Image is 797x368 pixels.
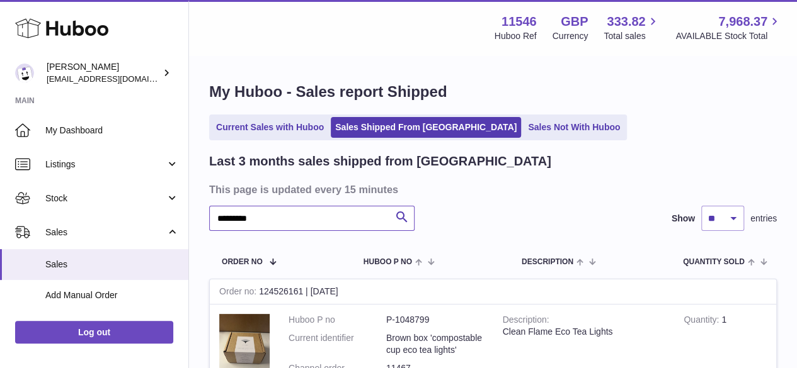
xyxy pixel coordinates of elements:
h2: Last 3 months sales shipped from [GEOGRAPHIC_DATA] [209,153,551,170]
dd: Brown box 'compostable cup eco tea lights' [386,332,484,356]
a: Current Sales with Huboo [212,117,328,138]
div: Currency [553,30,588,42]
strong: Description [503,315,549,328]
span: Quantity Sold [683,258,745,266]
span: Description [522,258,573,266]
span: Total sales [604,30,660,42]
span: entries [750,213,777,225]
span: [EMAIL_ADDRESS][DOMAIN_NAME] [47,74,185,84]
span: Sales [45,226,166,238]
a: Sales Shipped From [GEOGRAPHIC_DATA] [331,117,521,138]
span: AVAILABLE Stock Total [675,30,782,42]
dt: Current identifier [289,332,386,356]
strong: 11546 [502,13,537,30]
strong: GBP [561,13,588,30]
div: Huboo Ref [495,30,537,42]
span: 333.82 [607,13,645,30]
h3: This page is updated every 15 minutes [209,182,774,196]
strong: Quantity [684,315,721,328]
a: 333.82 Total sales [604,13,660,42]
label: Show [672,213,695,225]
span: 7,968.37 [718,13,767,30]
h1: My Huboo - Sales report Shipped [209,82,777,102]
div: Clean Flame Eco Tea Lights [503,326,665,338]
span: Stock [45,192,166,204]
a: Sales Not With Huboo [524,117,624,138]
strong: Order no [219,286,259,299]
span: Huboo P no [364,258,412,266]
dt: Huboo P no [289,314,386,326]
dd: P-1048799 [386,314,484,326]
div: 124526161 | [DATE] [210,279,776,304]
span: My Dashboard [45,125,179,137]
div: [PERSON_NAME] [47,61,160,85]
img: internalAdmin-11546@internal.huboo.com [15,64,34,82]
span: Add Manual Order [45,289,179,301]
span: Order No [222,258,263,266]
span: Sales [45,259,179,270]
span: Listings [45,159,166,170]
a: Log out [15,321,173,343]
a: 7,968.37 AVAILABLE Stock Total [675,13,782,42]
